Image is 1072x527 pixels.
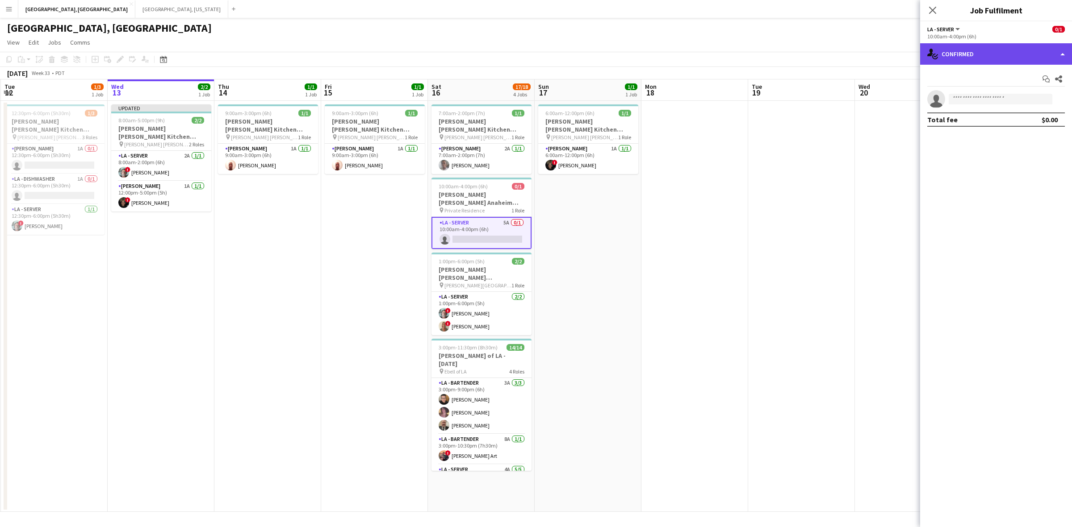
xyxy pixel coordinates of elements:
[298,134,311,141] span: 1 Role
[431,378,532,434] app-card-role: LA - Bartender3A3/33:00pm-9:00pm (6h)[PERSON_NAME][PERSON_NAME][PERSON_NAME]
[439,110,485,116] span: 7:00am-2:00pm (7h)
[4,104,105,235] div: 12:30pm-6:00pm (5h30m)1/3[PERSON_NAME] [PERSON_NAME] Kitchen [DATE] [PERSON_NAME] [PERSON_NAME] C...
[431,117,532,133] h3: [PERSON_NAME] [PERSON_NAME] Kitchen [DATE]
[218,104,318,174] app-job-card: 9:00am-3:00pm (6h)1/1[PERSON_NAME] [PERSON_NAME] Kitchen [DATE] [PERSON_NAME] [PERSON_NAME] Cater...
[537,87,549,98] span: 17
[538,117,638,133] h3: [PERSON_NAME] [PERSON_NAME] Kitchen [DATE]
[135,0,228,18] button: [GEOGRAPHIC_DATA], [US_STATE]
[17,134,82,141] span: [PERSON_NAME] [PERSON_NAME] Catering
[431,292,532,335] app-card-role: LA - Server2/21:00pm-6:00pm (5h)![PERSON_NAME]![PERSON_NAME]
[625,91,637,98] div: 1 Job
[323,87,332,98] span: 15
[511,282,524,289] span: 1 Role
[325,83,332,91] span: Fri
[125,167,130,172] span: !
[618,134,631,141] span: 1 Role
[124,141,189,148] span: [PERSON_NAME] [PERSON_NAME] Catering
[512,258,524,265] span: 2/2
[927,33,1065,40] div: 10:00am-4:00pm (6h)
[444,368,467,375] span: Ebell of LA
[430,87,441,98] span: 16
[18,0,135,18] button: [GEOGRAPHIC_DATA], [GEOGRAPHIC_DATA]
[111,151,211,181] app-card-role: LA - Server2A1/18:00am-2:00pm (6h)![PERSON_NAME]
[431,104,532,174] app-job-card: 7:00am-2:00pm (7h)1/1[PERSON_NAME] [PERSON_NAME] Kitchen [DATE] [PERSON_NAME] [PERSON_NAME] Cater...
[431,253,532,335] div: 1:00pm-6:00pm (5h)2/2[PERSON_NAME] [PERSON_NAME] [PERSON_NAME] [DATE] [PERSON_NAME][GEOGRAPHIC_DA...
[189,141,204,148] span: 2 Roles
[551,134,618,141] span: [PERSON_NAME] [PERSON_NAME] Catering
[305,83,317,90] span: 1/1
[1052,26,1065,33] span: 0/1
[4,37,23,48] a: View
[927,26,961,33] button: LA - Server
[512,183,524,190] span: 0/1
[431,352,532,368] h3: [PERSON_NAME] of LA - [DATE]
[1042,115,1058,124] div: $0.00
[431,217,532,249] app-card-role: LA - Server5A0/110:00am-4:00pm (6h)
[445,450,451,456] span: !
[4,204,105,235] app-card-role: LA - Server1/112:30pm-6:00pm (5h30m)![PERSON_NAME]
[111,124,211,141] h3: [PERSON_NAME] [PERSON_NAME] Kitchen [DATE]
[512,110,524,116] span: 1/1
[125,197,130,203] span: !
[619,110,631,116] span: 1/1
[85,110,97,116] span: 1/3
[444,207,485,214] span: Private Residence
[927,26,954,33] span: LA - Server
[298,110,311,116] span: 1/1
[513,91,530,98] div: 4 Jobs
[411,83,424,90] span: 1/1
[218,117,318,133] h3: [PERSON_NAME] [PERSON_NAME] Kitchen [DATE]
[444,134,511,141] span: [PERSON_NAME] [PERSON_NAME] Catering
[111,181,211,212] app-card-role: [PERSON_NAME]1A1/112:00pm-5:00pm (5h)![PERSON_NAME]
[67,37,94,48] a: Comms
[431,178,532,249] div: 10:00am-4:00pm (6h)0/1[PERSON_NAME] [PERSON_NAME] Anaheim [DATE] Private Residence1 RoleLA - Serv...
[3,87,15,98] span: 12
[198,91,210,98] div: 1 Job
[431,339,532,471] app-job-card: 3:00pm-11:30pm (8h30m)14/14[PERSON_NAME] of LA - [DATE] Ebell of LA4 RolesLA - Bartender3A3/33:00...
[198,83,210,90] span: 2/2
[752,83,762,91] span: Tue
[29,38,39,46] span: Edit
[538,104,638,174] div: 6:00am-12:00pm (6h)1/1[PERSON_NAME] [PERSON_NAME] Kitchen [DATE] [PERSON_NAME] [PERSON_NAME] Cate...
[4,174,105,204] app-card-role: LA - Dishwasher1A0/112:30pm-6:00pm (5h30m)
[4,117,105,133] h3: [PERSON_NAME] [PERSON_NAME] Kitchen [DATE]
[305,91,317,98] div: 1 Job
[225,110,272,116] span: 9:00am-3:00pm (6h)
[92,91,103,98] div: 1 Job
[439,183,488,190] span: 10:00am-4:00pm (6h)
[18,220,24,226] span: !
[12,110,71,116] span: 12:30pm-6:00pm (5h30m)
[29,70,52,76] span: Week 33
[538,83,549,91] span: Sun
[927,115,958,124] div: Total fee
[511,207,524,214] span: 1 Role
[507,344,524,351] span: 14/14
[445,308,451,313] span: !
[118,117,165,124] span: 8:00am-5:00pm (9h)
[7,69,28,78] div: [DATE]
[545,110,595,116] span: 6:00am-12:00pm (6h)
[645,83,657,91] span: Mon
[111,104,211,212] app-job-card: Updated8:00am-5:00pm (9h)2/2[PERSON_NAME] [PERSON_NAME] Kitchen [DATE] [PERSON_NAME] [PERSON_NAME...
[431,434,532,465] app-card-role: LA - Bartender8A1/13:00pm-10:30pm (7h30m)![PERSON_NAME] Art
[231,134,298,141] span: [PERSON_NAME] [PERSON_NAME] Catering
[70,38,90,46] span: Comms
[439,344,498,351] span: 3:00pm-11:30pm (8h30m)
[218,83,229,91] span: Thu
[111,104,211,112] div: Updated
[920,43,1072,65] div: Confirmed
[750,87,762,98] span: 19
[405,110,418,116] span: 1/1
[325,104,425,174] app-job-card: 9:00am-3:00pm (6h)1/1[PERSON_NAME] [PERSON_NAME] Kitchen [DATE] [PERSON_NAME] [PERSON_NAME] Cater...
[431,191,532,207] h3: [PERSON_NAME] [PERSON_NAME] Anaheim [DATE]
[82,134,97,141] span: 3 Roles
[412,91,423,98] div: 1 Job
[858,83,870,91] span: Wed
[91,83,104,90] span: 1/3
[192,117,204,124] span: 2/2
